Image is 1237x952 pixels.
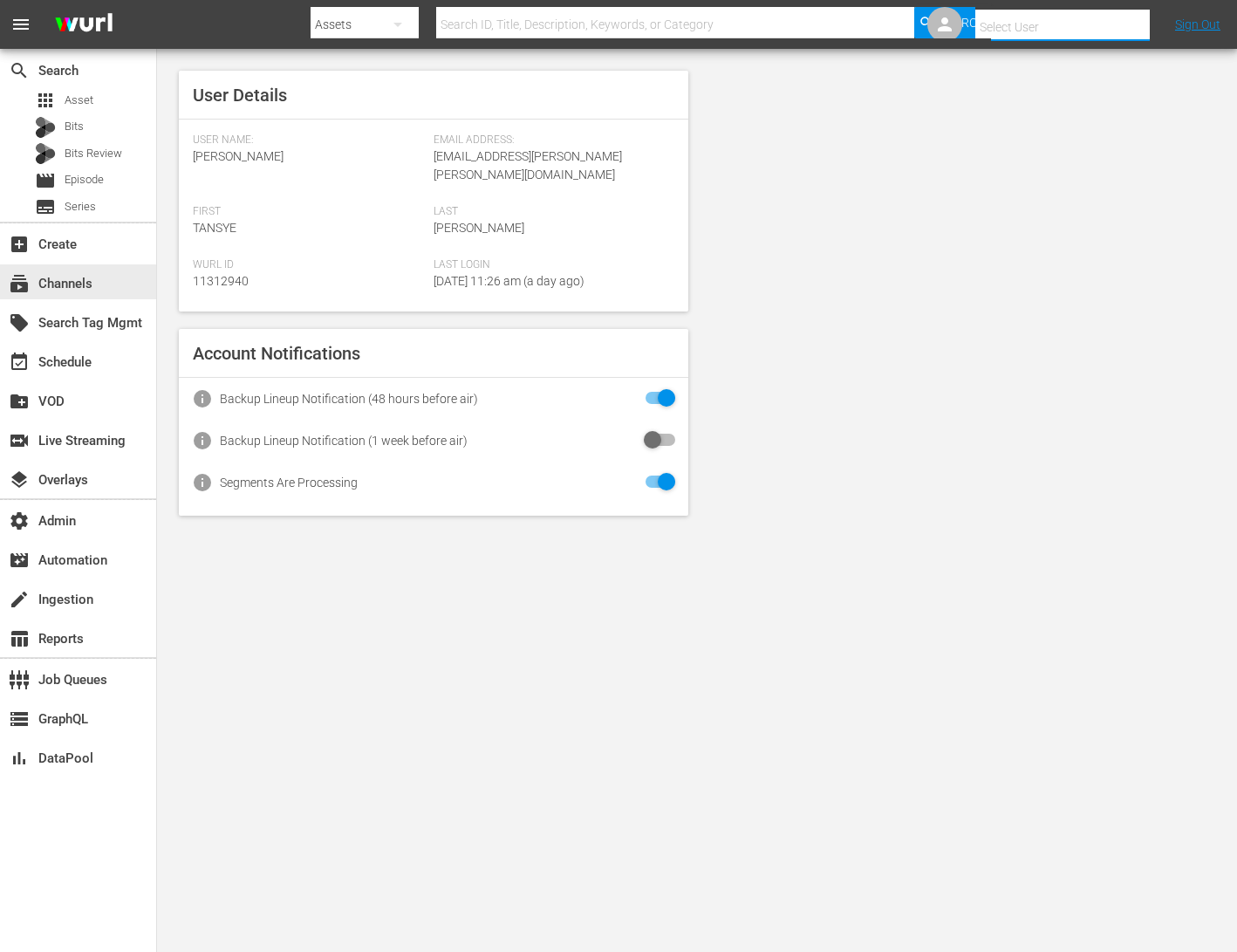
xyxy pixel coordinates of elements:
[9,391,30,412] span: VOD
[9,312,30,333] span: Search Tag Mgmt
[9,550,30,571] span: Automation
[65,171,104,188] span: Episode
[193,149,284,163] span: [PERSON_NAME]
[65,198,96,216] span: Series
[193,205,425,219] span: First
[9,352,30,373] span: Schedule
[193,85,287,106] span: User Details
[35,143,56,164] div: Bits Review
[434,205,666,219] span: Last
[35,90,56,111] span: Asset
[434,134,666,147] span: Email Address:
[9,430,30,451] span: Live Streaming
[220,392,478,406] div: Backup Lineup Notification (48 hours before air)
[434,258,666,272] span: Last Login
[192,472,213,493] span: info
[914,7,991,38] button: Search
[220,476,358,490] div: Segments Are Processing
[9,589,30,610] span: Ingestion
[193,134,425,147] span: User Name:
[10,14,31,35] span: menu
[9,748,30,769] span: DataPool
[65,145,122,162] span: Bits Review
[65,92,93,109] span: Asset
[9,60,30,81] span: Search
[193,274,249,288] span: 11312940
[9,510,30,531] span: Admin
[1175,17,1220,31] a: Sign Out
[9,273,30,294] span: Channels
[193,221,236,235] span: Tansye
[35,117,56,138] div: Bits
[9,469,30,490] span: Overlays
[193,258,425,272] span: Wurl Id
[220,434,468,448] div: Backup Lineup Notification (1 week before air)
[9,709,30,729] span: GraphQL
[35,170,56,191] span: Episode
[434,221,524,235] span: [PERSON_NAME]
[9,628,30,649] span: Reports
[434,274,584,288] span: [DATE] 11:26 am (a day ago)
[193,343,360,364] span: Account Notifications
[192,388,213,409] span: info
[65,118,84,135] span: Bits
[9,669,30,690] span: Job Queues
[35,196,56,217] span: Series
[434,149,622,181] span: [EMAIL_ADDRESS][PERSON_NAME][PERSON_NAME][DOMAIN_NAME]
[192,430,213,451] span: info
[42,4,126,45] img: ans4CAIJ8jUAAAAAAAAAAAAAAAAAAAAAAAAgQb4GAAAAAAAAAAAAAAAAAAAAAAAAJMjXAAAAAAAAAAAAAAAAAAAAAAAAgAT5G...
[9,234,30,255] span: Create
